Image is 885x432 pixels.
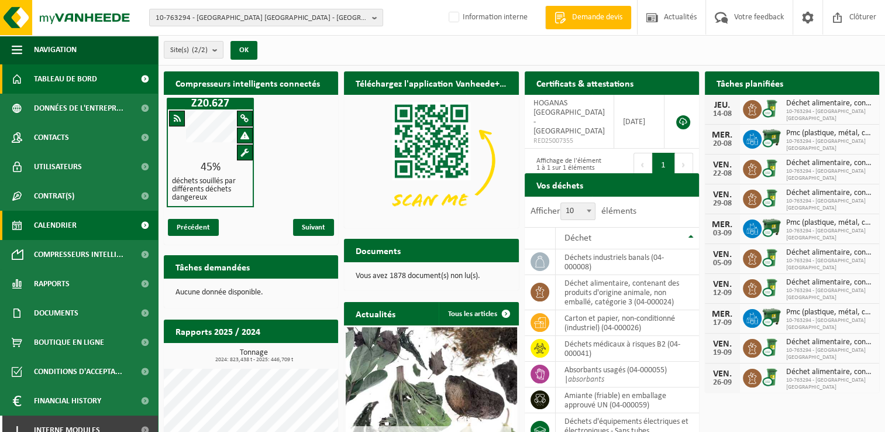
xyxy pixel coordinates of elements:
span: Déchet alimentaire, contenant des produits d'origine animale, non emballé, catég... [786,368,873,377]
h2: Certificats & attestations [525,71,645,94]
div: VEN. [711,369,734,379]
span: HOGANAS [GEOGRAPHIC_DATA] - [GEOGRAPHIC_DATA] [533,99,605,136]
span: Rapports [34,269,70,299]
a: Consulter les rapports [236,342,337,366]
div: 26-09 [711,379,734,387]
span: Documents [34,299,78,328]
span: Suivant [293,219,334,236]
span: 10-763294 - [GEOGRAPHIC_DATA] [GEOGRAPHIC_DATA] [786,108,873,122]
img: WB-0240-CU [762,277,781,297]
span: Utilisateurs [34,152,82,181]
span: Précédent [168,219,219,236]
span: Compresseurs intelli... [34,240,123,269]
img: WB-0240-CU [762,158,781,178]
span: Calendrier [34,211,77,240]
img: WB-0240-CU [762,367,781,387]
div: 14-08 [711,110,734,118]
h2: Compresseurs intelligents connectés [164,71,338,94]
span: Pmc (plastique, métal, carton boisson) (industriel) [786,129,873,138]
span: 10-763294 - [GEOGRAPHIC_DATA] [GEOGRAPHIC_DATA] [786,228,873,242]
div: 12-09 [711,289,734,297]
div: MER. [711,220,734,229]
span: Pmc (plastique, métal, carton boisson) (industriel) [786,218,873,228]
span: Déchet [564,234,591,243]
h2: Vos déchets [525,173,595,196]
span: Contrat(s) [34,181,74,211]
span: Contacts [34,123,69,152]
div: VEN. [711,250,734,259]
button: OK [230,41,257,60]
span: Déchet alimentaire, contenant des produits d'origine animale, non emballé, catég... [786,338,873,347]
span: Déchet alimentaire, contenant des produits d'origine animale, non emballé, catég... [786,99,873,108]
td: déchet alimentaire, contenant des produits d'origine animale, non emballé, catégorie 3 (04-000024) [556,275,699,310]
label: Information interne [446,9,528,26]
button: Previous [633,153,652,176]
count: (2/2) [192,46,208,54]
span: 10-763294 - [GEOGRAPHIC_DATA] [GEOGRAPHIC_DATA] [786,258,873,272]
img: WB-0240-CU [762,188,781,208]
h2: Documents [344,239,412,262]
h2: Rapports 2025 / 2024 [164,320,272,342]
h2: Téléchargez l'application Vanheede+ maintenant! [344,71,518,94]
div: VEN. [711,340,734,349]
img: Download de VHEPlus App [344,95,518,226]
h2: Tâches planifiées [705,71,795,94]
img: WB-0240-CU [762,248,781,268]
div: 20-08 [711,140,734,148]
p: Aucune donnée disponible. [175,289,326,297]
span: Données de l'entrepr... [34,94,123,123]
span: 10-763294 - [GEOGRAPHIC_DATA] [GEOGRAPHIC_DATA] [786,347,873,361]
i: absorbants [568,375,604,384]
h2: Tâches demandées [164,255,261,278]
td: absorbants usagés (04-000055) | [556,362,699,388]
span: Déchet alimentaire, contenant des produits d'origine animale, non emballé, catég... [786,188,873,198]
td: déchets industriels banals (04-000008) [556,249,699,275]
span: Déchet alimentaire, contenant des produits d'origine animale, non emballé, catég... [786,278,873,287]
button: 10-763294 - [GEOGRAPHIC_DATA] [GEOGRAPHIC_DATA] - [GEOGRAPHIC_DATA] [149,9,383,26]
span: 10 [560,203,595,220]
span: 10-763294 - [GEOGRAPHIC_DATA] [GEOGRAPHIC_DATA] [786,198,873,212]
img: WB-1100-CU [762,128,781,148]
div: Affichage de l'élément 1 à 1 sur 1 éléments [531,152,606,177]
span: Déchet alimentaire, contenant des produits d'origine animale, non emballé, catég... [786,248,873,258]
span: RED25007355 [533,136,605,146]
span: 10-763294 - [GEOGRAPHIC_DATA] [GEOGRAPHIC_DATA] [786,317,873,331]
button: 1 [652,153,675,176]
span: Tableau de bord [34,64,97,94]
td: amiante (friable) en emballage approuvé UN (04-000059) [556,388,699,413]
div: 19-09 [711,349,734,357]
span: Boutique en ligne [34,328,104,357]
img: WB-1100-CU [762,218,781,238]
h1: Z20.627 [170,98,251,109]
span: 10-763294 - [GEOGRAPHIC_DATA] [GEOGRAPHIC_DATA] [786,138,873,152]
span: 10-763294 - [GEOGRAPHIC_DATA] [GEOGRAPHIC_DATA] [786,287,873,301]
img: WB-1100-CU [762,307,781,327]
div: VEN. [711,280,734,289]
span: Déchet alimentaire, contenant des produits d'origine animale, non emballé, catég... [786,159,873,168]
h3: Tonnage [170,349,338,363]
div: 05-09 [711,259,734,268]
span: 2024: 823,438 t - 2025: 446,709 t [170,357,338,363]
span: Site(s) [170,42,208,59]
span: Financial History [34,386,101,416]
span: Demande devis [569,12,625,23]
div: VEN. [711,160,734,170]
td: [DATE] [614,95,664,149]
div: MER. [711,310,734,319]
span: Conditions d'accepta... [34,357,122,386]
div: JEU. [711,101,734,110]
span: 10-763294 - [GEOGRAPHIC_DATA] [GEOGRAPHIC_DATA] - [GEOGRAPHIC_DATA] [156,9,367,27]
label: Afficher éléments [531,207,636,216]
div: 22-08 [711,170,734,178]
td: carton et papier, non-conditionné (industriel) (04-000026) [556,310,699,336]
div: 03-09 [711,229,734,238]
button: Site(s)(2/2) [164,41,223,59]
span: 10-763294 - [GEOGRAPHIC_DATA] [GEOGRAPHIC_DATA] [786,168,873,182]
img: WB-0240-CU [762,98,781,118]
div: MER. [711,131,734,140]
div: 29-08 [711,200,734,208]
span: Pmc (plastique, métal, carton boisson) (industriel) [786,308,873,317]
td: déchets médicaux à risques B2 (04-000041) [556,336,699,362]
img: WB-0240-CU [762,337,781,357]
button: Next [675,153,693,176]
